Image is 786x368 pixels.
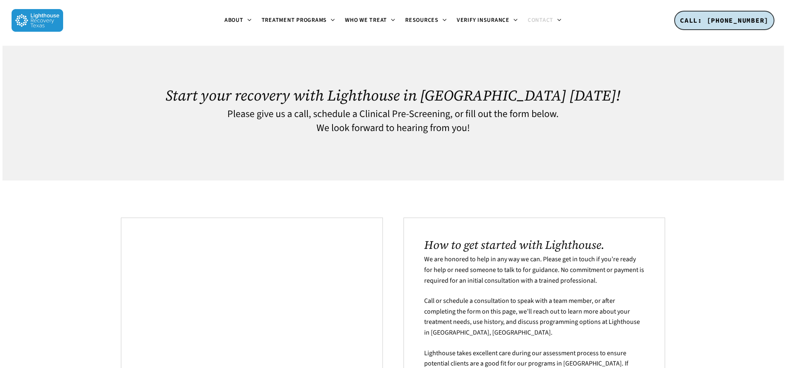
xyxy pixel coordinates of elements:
[400,17,452,24] a: Resources
[457,16,510,24] span: Verify Insurance
[224,16,243,24] span: About
[424,255,644,285] span: We are honored to help in any way we can. Please get in touch if you’re ready for help or need so...
[424,296,644,348] p: Call or schedule a consultation to speak with a team member, or after completing the form on this...
[674,11,774,30] a: CALL: [PHONE_NUMBER]
[257,17,340,24] a: Treatment Programs
[121,87,665,104] h1: Start your recovery with Lighthouse in [GEOGRAPHIC_DATA] [DATE]!
[345,16,387,24] span: Who We Treat
[262,16,327,24] span: Treatment Programs
[12,9,63,32] img: Lighthouse Recovery Texas
[528,16,553,24] span: Contact
[121,123,665,134] h4: We look forward to hearing from you!
[220,17,257,24] a: About
[340,17,400,24] a: Who We Treat
[452,17,523,24] a: Verify Insurance
[680,16,769,24] span: CALL: [PHONE_NUMBER]
[523,17,566,24] a: Contact
[121,109,665,120] h4: Please give us a call, schedule a Clinical Pre-Screening, or fill out the form below.
[405,16,439,24] span: Resources
[424,238,644,251] h2: How to get started with Lighthouse.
